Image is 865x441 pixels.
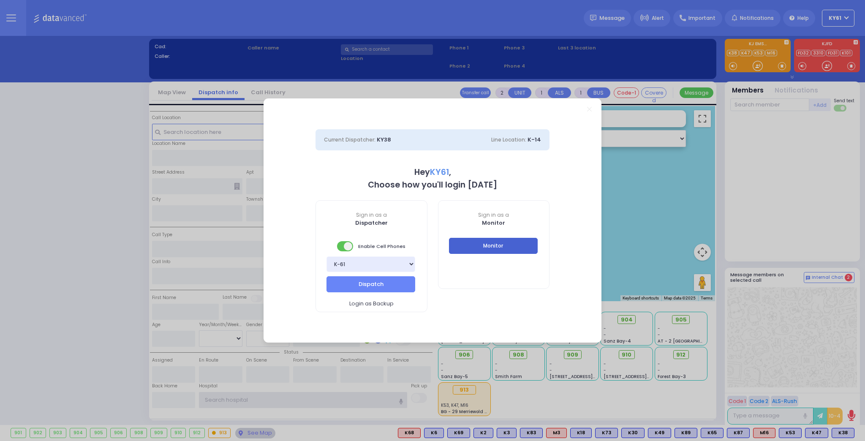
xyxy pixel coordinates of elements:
[316,211,427,219] span: Sign in as a
[449,238,538,254] button: Monitor
[355,219,388,227] b: Dispatcher
[438,211,549,219] span: Sign in as a
[377,136,391,144] span: KY38
[430,166,449,178] span: KY61
[491,136,526,143] span: Line Location:
[368,179,497,191] b: Choose how you'll login [DATE]
[337,240,405,252] span: Enable Cell Phones
[587,107,592,112] a: Close
[349,299,394,308] span: Login as Backup
[482,219,505,227] b: Monitor
[324,136,375,143] span: Current Dispatcher:
[326,276,415,292] button: Dispatch
[414,166,451,178] b: Hey ,
[528,136,541,144] span: K-14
